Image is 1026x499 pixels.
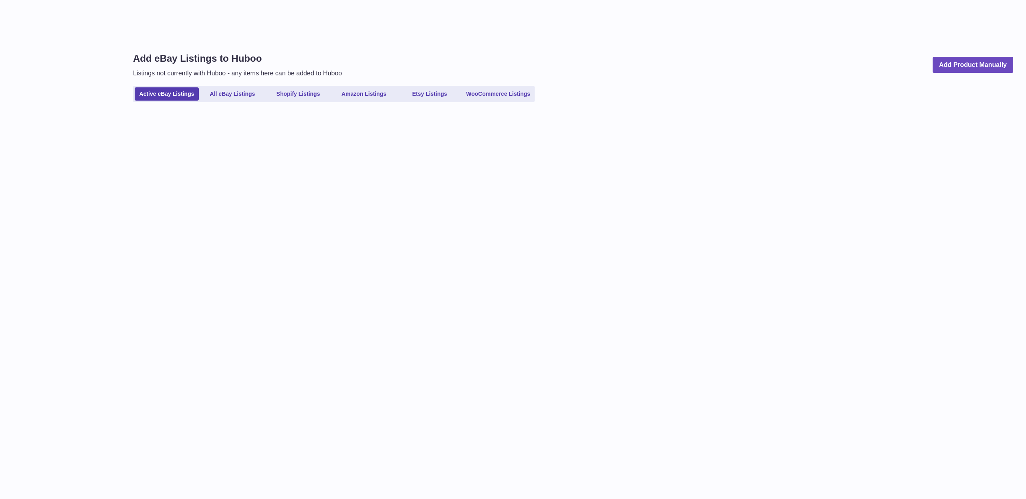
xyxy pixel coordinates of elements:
a: Shopify Listings [266,87,330,101]
a: Amazon Listings [332,87,396,101]
p: Listings not currently with Huboo - any items here can be added to Huboo [133,69,342,78]
a: WooCommerce Listings [463,87,533,101]
a: Active eBay Listings [135,87,199,101]
h1: Add eBay Listings to Huboo [133,52,342,65]
a: All eBay Listings [200,87,265,101]
a: Etsy Listings [398,87,462,101]
a: Add Product Manually [933,57,1013,73]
